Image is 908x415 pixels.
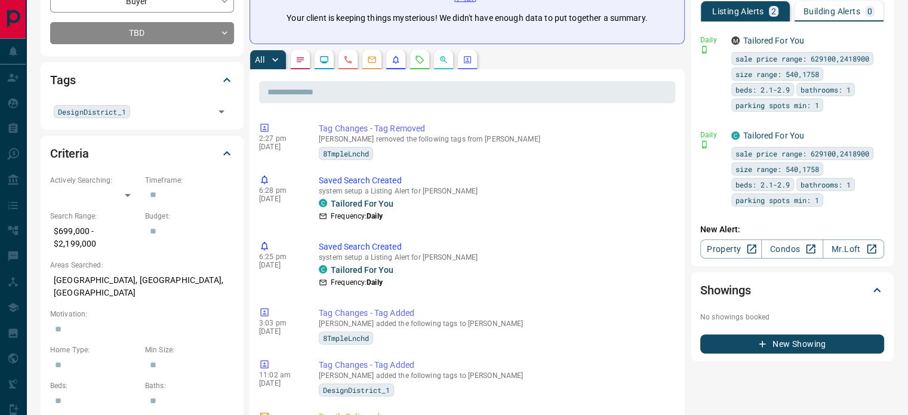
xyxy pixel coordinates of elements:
h2: Showings [700,281,751,300]
p: system setup a Listing Alert for [PERSON_NAME] [319,253,670,262]
p: 11:02 am [259,371,301,379]
span: parking spots min: 1 [735,194,819,206]
p: Motivation: [50,309,234,319]
strong: Daily [367,278,383,287]
h2: Tags [50,70,75,90]
span: beds: 2.1-2.9 [735,179,790,190]
span: size range: 540,1758 [735,68,819,80]
p: [DATE] [259,261,301,269]
p: Your client is keeping things mysterious! We didn't have enough data to put together a summary. [287,12,647,24]
div: TBD [50,22,234,44]
svg: Agent Actions [463,55,472,64]
p: Daily [700,35,724,45]
p: [DATE] [259,379,301,388]
p: [DATE] [259,195,301,203]
a: Tailored For You [331,199,393,208]
span: beds: 2.1-2.9 [735,84,790,96]
svg: Listing Alerts [391,55,401,64]
p: [PERSON_NAME] removed the following tags from [PERSON_NAME] [319,135,670,143]
svg: Calls [343,55,353,64]
span: bathrooms: 1 [801,179,851,190]
span: size range: 540,1758 [735,163,819,175]
div: condos.ca [319,265,327,273]
a: Mr.Loft [823,239,884,259]
p: New Alert: [700,223,884,236]
svg: Emails [367,55,377,64]
p: Areas Searched: [50,260,234,270]
p: Listing Alerts [712,7,764,16]
p: 0 [867,7,872,16]
p: $699,000 - $2,199,000 [50,222,139,254]
svg: Notes [296,55,305,64]
p: Timeframe: [145,175,234,186]
p: Tag Changes - Tag Added [319,359,670,371]
svg: Opportunities [439,55,448,64]
a: Condos [761,239,823,259]
span: 8TmpleLnchd [323,147,369,159]
a: Property [700,239,762,259]
p: Baths: [145,380,234,391]
span: DesignDistrict_1 [58,106,126,118]
p: Tag Changes - Tag Added [319,307,670,319]
p: [DATE] [259,327,301,336]
p: Beds: [50,380,139,391]
p: 6:25 pm [259,253,301,261]
span: parking spots min: 1 [735,99,819,111]
div: condos.ca [731,131,740,140]
div: Criteria [50,139,234,168]
div: mrloft.ca [731,36,740,45]
a: Tailored For You [743,36,804,45]
p: Daily [700,130,724,140]
p: [PERSON_NAME] added the following tags to [PERSON_NAME] [319,319,670,328]
strong: Daily [367,212,383,220]
p: Saved Search Created [319,241,670,253]
span: sale price range: 629100,2418900 [735,53,869,64]
p: 2:27 pm [259,134,301,143]
p: system setup a Listing Alert for [PERSON_NAME] [319,187,670,195]
h2: Criteria [50,144,89,163]
p: 2 [771,7,776,16]
span: sale price range: 629100,2418900 [735,147,869,159]
p: Budget: [145,211,234,222]
p: Min Size: [145,345,234,355]
svg: Requests [415,55,424,64]
p: Frequency: [331,277,383,288]
p: [GEOGRAPHIC_DATA], [GEOGRAPHIC_DATA], [GEOGRAPHIC_DATA] [50,270,234,303]
p: [PERSON_NAME] added the following tags to [PERSON_NAME] [319,371,670,380]
a: Tailored For You [331,265,393,275]
p: 6:28 pm [259,186,301,195]
p: All [255,56,264,64]
p: 3:03 pm [259,319,301,327]
span: bathrooms: 1 [801,84,851,96]
svg: Push Notification Only [700,140,709,149]
p: Actively Searching: [50,175,139,186]
div: Showings [700,276,884,305]
p: Home Type: [50,345,139,355]
button: Open [213,103,230,120]
svg: Lead Browsing Activity [319,55,329,64]
div: Tags [50,66,234,94]
p: Search Range: [50,211,139,222]
a: Tailored For You [743,131,804,140]
p: [DATE] [259,143,301,151]
p: Frequency: [331,211,383,222]
p: Saved Search Created [319,174,670,187]
span: DesignDistrict_1 [323,384,390,396]
p: No showings booked [700,312,884,322]
p: Building Alerts [804,7,860,16]
div: condos.ca [319,199,327,207]
svg: Push Notification Only [700,45,709,54]
button: New Showing [700,334,884,353]
span: 8TmpleLnchd [323,332,369,344]
p: Tag Changes - Tag Removed [319,122,670,135]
